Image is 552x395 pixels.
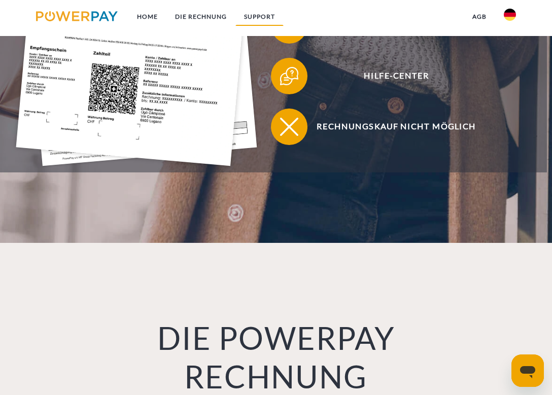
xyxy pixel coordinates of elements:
a: DIE RECHNUNG [166,8,235,26]
a: Rechnungskauf nicht möglich [258,106,522,147]
span: Hilfe-Center [285,58,508,94]
span: Rechnungskauf nicht möglich [285,109,508,145]
iframe: Schaltfläche zum Öffnen des Messaging-Fensters; Konversation läuft [511,354,544,387]
img: qb_help.svg [278,64,301,87]
a: Home [128,8,166,26]
img: logo-powerpay.svg [36,11,118,21]
img: qb_warning.svg [278,14,301,37]
img: qb_close.svg [278,115,301,138]
a: SUPPORT [235,8,284,26]
span: Rechnungsbeanstandung [285,7,508,44]
img: de [504,9,516,21]
button: Hilfe-Center [271,58,508,94]
button: Rechnungskauf nicht möglich [271,109,508,145]
a: Hilfe-Center [258,56,522,96]
a: Rechnungsbeanstandung [258,5,522,46]
a: agb [464,8,495,26]
button: Rechnungsbeanstandung [271,7,508,44]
